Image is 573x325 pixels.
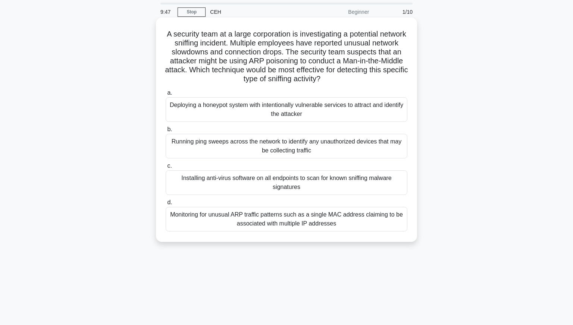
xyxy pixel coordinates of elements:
span: c. [167,162,172,169]
a: Stop [178,7,206,17]
div: Installing anti-virus software on all endpoints to scan for known sniffing malware signatures [166,170,407,195]
div: Running ping sweeps across the network to identify any unauthorized devices that may be collectin... [166,134,407,158]
div: Monitoring for unusual ARP traffic patterns such as a single MAC address claiming to be associate... [166,207,407,231]
span: b. [167,126,172,132]
h5: A security team at a large corporation is investigating a potential network sniffing incident. Mu... [165,29,408,84]
div: 9:47 [156,4,178,19]
div: 1/10 [373,4,417,19]
div: CEH [206,4,308,19]
div: Beginner [308,4,373,19]
span: d. [167,199,172,205]
span: a. [167,89,172,96]
div: Deploying a honeypot system with intentionally vulnerable services to attract and identify the at... [166,97,407,122]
